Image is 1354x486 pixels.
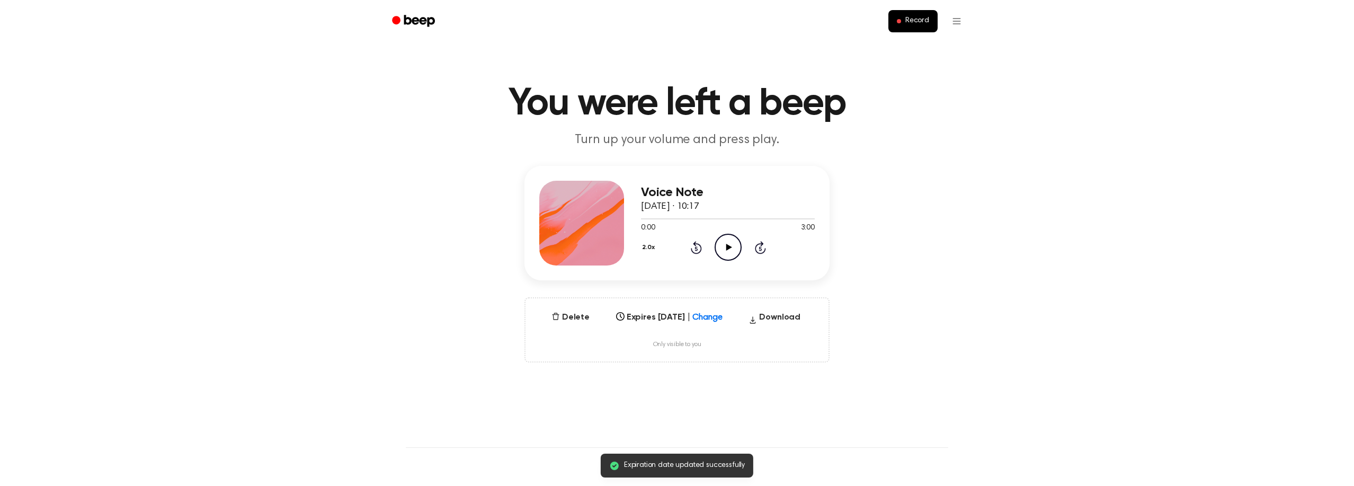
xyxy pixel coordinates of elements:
[641,223,655,234] span: 0:00
[641,202,699,211] span: [DATE] · 10:17
[385,11,444,32] a: Beep
[653,341,701,349] span: Only visible to you
[744,311,805,328] button: Download
[801,223,815,234] span: 3:00
[547,311,594,324] button: Delete
[641,238,658,257] button: 2.0x
[905,16,929,26] span: Record
[641,185,815,200] h3: Voice Note
[406,85,948,123] h1: You were left a beep
[474,131,880,149] p: Turn up your volume and press play.
[624,460,745,471] span: Expiration date updated successfully
[944,8,969,34] button: Open menu
[888,10,938,32] button: Record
